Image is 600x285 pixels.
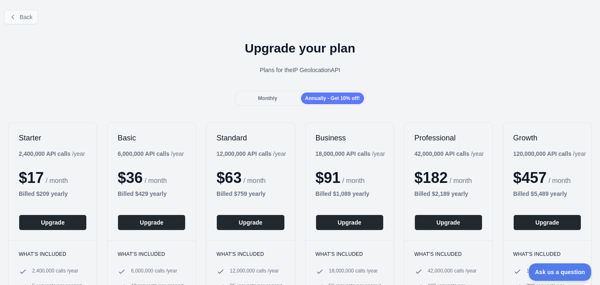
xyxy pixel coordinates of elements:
h2: Growth [513,133,581,143]
iframe: Toggle Customer Support [529,263,592,281]
b: 42,000,000 API calls [414,150,469,157]
b: 12,000,000 API calls [216,150,271,157]
span: $ 457 [513,169,547,186]
div: / year [513,150,586,158]
span: $ 63 [216,169,241,186]
h2: Professional [414,133,482,143]
b: 120,000,000 API calls [513,150,572,157]
b: 18,000,000 API calls [316,150,371,157]
span: $ 91 [316,169,341,186]
h2: Standard [216,133,284,143]
div: / year [216,150,286,158]
div: / year [316,150,385,158]
span: $ 182 [414,169,448,186]
h2: Business [316,133,384,143]
div: / year [414,150,484,158]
